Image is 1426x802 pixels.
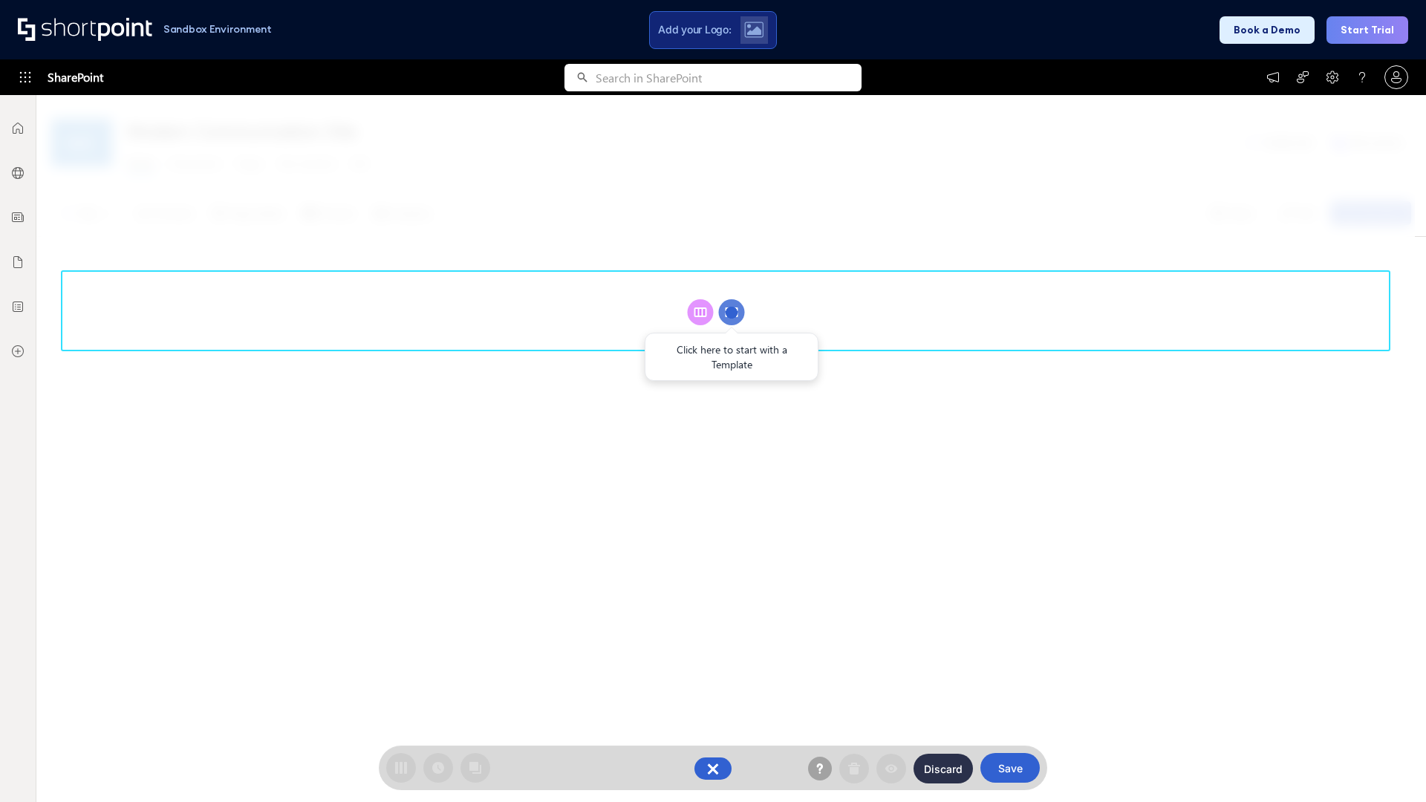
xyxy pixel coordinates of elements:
[658,23,731,36] span: Add your Logo:
[1220,16,1315,44] button: Book a Demo
[163,25,272,33] h1: Sandbox Environment
[1326,16,1408,44] button: Start Trial
[744,22,764,38] img: Upload logo
[48,59,103,95] span: SharePoint
[914,754,973,783] button: Discard
[980,753,1040,783] button: Save
[1352,731,1426,802] iframe: Chat Widget
[596,64,862,91] input: Search in SharePoint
